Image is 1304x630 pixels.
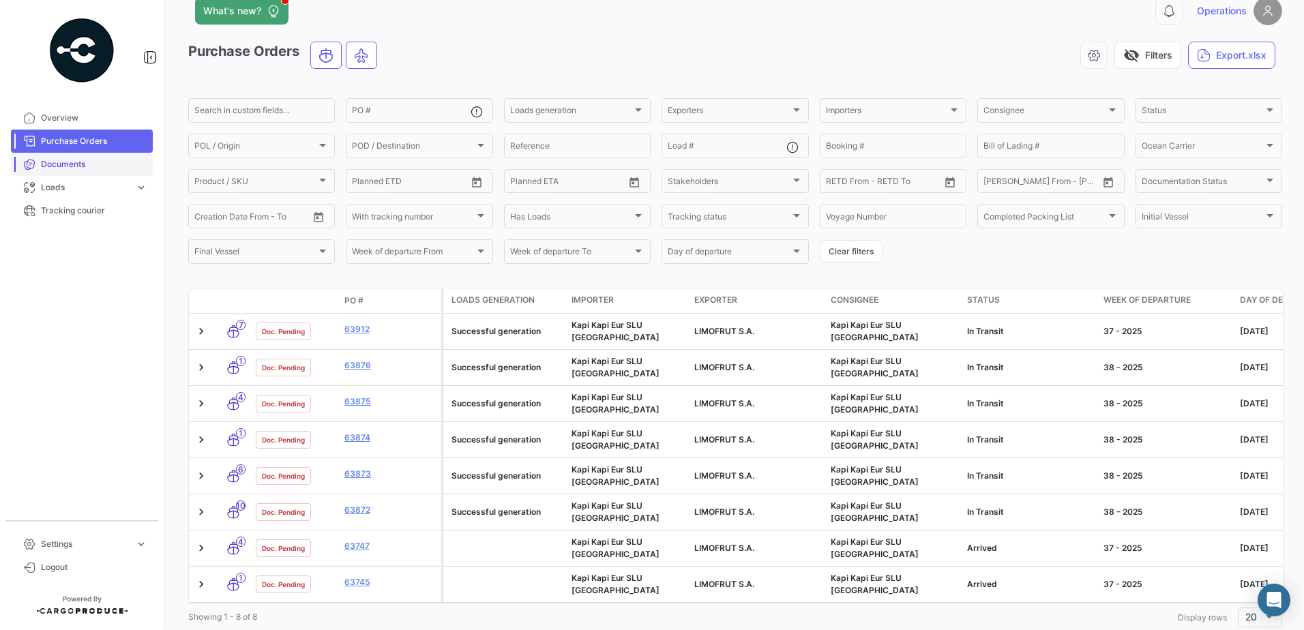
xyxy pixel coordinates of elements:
span: Doc. Pending [262,362,305,373]
a: 63747 [344,540,436,552]
a: Tracking courier [11,199,153,222]
span: Day of departure [668,249,790,258]
span: LIMOFRUT S.A. [694,434,754,445]
button: visibility_offFilters [1114,42,1181,69]
span: Kapi Kapi Eur SLU Antwerp [831,537,919,559]
span: POL / Origin [194,143,316,153]
datatable-header-cell: Status [962,288,1098,313]
span: Doc. Pending [262,579,305,590]
span: Doc. Pending [262,470,305,481]
span: Operations [1197,4,1247,18]
span: Doc. Pending [262,326,305,337]
span: 4 [236,537,246,547]
span: Week of departure From [352,249,474,258]
a: Expand/Collapse Row [194,577,208,591]
input: From [510,179,529,188]
span: Doc. Pending [262,507,305,517]
button: Open calendar [1098,172,1118,192]
input: From [352,179,371,188]
span: 7 [236,320,246,330]
div: In Transit [967,506,1093,518]
span: Kapi Kapi Eur SLU Antwerp [831,500,919,523]
a: Expand/Collapse Row [194,469,208,483]
a: 63873 [344,468,436,480]
a: Expand/Collapse Row [194,505,208,519]
div: Arrived [967,542,1093,554]
div: 38 - 2025 [1103,506,1229,518]
span: Kapi Kapi Eur SLU Antwerp [572,356,660,378]
span: LIMOFRUT S.A. [694,470,754,481]
span: 1 [236,356,246,366]
span: Final Vessel [194,249,316,258]
input: To [1012,179,1067,188]
button: Export.xlsx [1188,42,1275,69]
a: 63745 [344,576,436,588]
a: Expand/Collapse Row [194,433,208,447]
span: Loads generation [510,108,632,117]
span: Consignee [983,108,1106,117]
span: Kapi Kapi Eur SLU Antwerp [831,573,919,595]
div: 38 - 2025 [1103,361,1229,374]
span: Overview [41,112,147,124]
img: powered-by.png [48,16,116,85]
span: Doc. Pending [262,543,305,554]
div: Successful generation [451,325,561,337]
span: Week of departure [1103,294,1191,306]
span: Exporters [668,108,790,117]
a: Expand/Collapse Row [194,541,208,555]
span: Tracking courier [41,205,147,217]
span: Exporter [694,294,737,306]
a: Expand/Collapse Row [194,361,208,374]
a: Expand/Collapse Row [194,325,208,338]
div: 37 - 2025 [1103,325,1229,337]
div: Abrir Intercom Messenger [1258,584,1290,616]
span: Kapi Kapi Eur SLU Antwerp [572,320,660,342]
button: Open calendar [940,172,960,192]
span: Documents [41,158,147,170]
datatable-header-cell: Week of departure [1098,288,1234,313]
span: Display rows [1178,612,1227,622]
span: 4 [236,392,246,402]
span: Kapi Kapi Eur SLU Antwerp [831,356,919,378]
div: 37 - 2025 [1103,542,1229,554]
span: Kapi Kapi Eur SLU Antwerp [572,464,660,487]
span: Kapi Kapi Eur SLU Antwerp [572,392,660,415]
span: Doc. Pending [262,398,305,409]
div: In Transit [967,325,1093,337]
span: Kapi Kapi Eur SLU Antwerp [831,464,919,487]
span: Initial Vessel [1142,213,1264,223]
span: With tracking number [352,213,474,223]
div: Arrived [967,578,1093,590]
input: To [855,179,909,188]
span: What's new? [203,4,261,18]
div: Successful generation [451,506,561,518]
span: Tracking status [668,213,790,223]
span: Week of departure To [510,249,632,258]
span: 10 [236,500,246,511]
span: Product / SKU [194,179,316,188]
span: Purchase Orders [41,135,147,147]
div: Successful generation [451,397,561,410]
span: 1 [236,428,246,438]
datatable-header-cell: Importer [566,288,689,313]
span: Has Loads [510,213,632,223]
span: LIMOFRUT S.A. [694,362,754,372]
span: Kapi Kapi Eur SLU Antwerp [572,537,660,559]
datatable-header-cell: Doc. Status [250,295,339,306]
span: 20 [1245,611,1257,622]
span: LIMOFRUT S.A. [694,507,754,517]
span: Stakeholders [668,179,790,188]
span: Ocean Carrier [1142,143,1264,153]
a: 63875 [344,395,436,408]
span: Kapi Kapi Eur SLU Antwerp [572,428,660,451]
button: Ocean [311,42,341,68]
div: In Transit [967,361,1093,374]
a: Expand/Collapse Row [194,397,208,410]
a: Documents [11,153,153,176]
span: LIMOFRUT S.A. [694,398,754,408]
datatable-header-cell: Transport mode [216,295,250,306]
span: Loads [41,181,130,194]
span: LIMOFRUT S.A. [694,579,754,589]
a: 63876 [344,359,436,372]
div: 38 - 2025 [1103,397,1229,410]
